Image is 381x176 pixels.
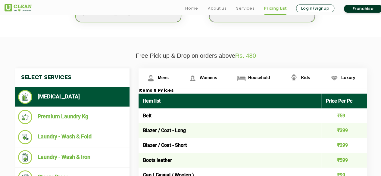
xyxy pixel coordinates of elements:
[200,75,217,80] span: Womens
[321,123,367,138] td: ₹399
[329,73,339,83] img: Luxury
[18,130,32,144] img: Laundry - Wash & Fold
[187,73,198,83] img: Womens
[321,108,367,123] td: ₹59
[248,75,270,80] span: Household
[235,52,256,59] span: Rs. 480
[139,138,321,153] td: Blazer / Coat - Short
[139,123,321,138] td: Blazer / Coat - Long
[236,5,255,12] a: Services
[236,73,246,83] img: Household
[185,5,198,12] a: Home
[208,5,226,12] a: About us
[341,75,355,80] span: Luxury
[321,138,367,153] td: ₹299
[145,73,156,83] img: Mens
[301,75,310,80] span: Kids
[139,153,321,168] td: Boots leather
[296,5,334,12] a: Login/Signup
[139,108,321,123] td: Belt
[18,150,32,164] img: Laundry - Wash & Iron
[18,110,126,124] li: Premium Laundry Kg
[15,68,130,87] h4: Select Services
[139,94,321,108] th: Item list
[18,110,32,124] img: Premium Laundry Kg
[18,130,126,144] li: Laundry - Wash & Fold
[139,88,367,94] h3: Items & Prices
[5,4,32,11] img: UClean Laundry and Dry Cleaning
[18,90,32,104] img: Dry Cleaning
[18,90,126,104] li: [MEDICAL_DATA]
[321,94,367,108] th: Price Per Pc
[158,75,169,80] span: Mens
[321,153,367,168] td: ₹599
[289,73,299,83] img: Kids
[264,5,286,12] a: Pricing List
[18,150,126,164] li: Laundry - Wash & Iron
